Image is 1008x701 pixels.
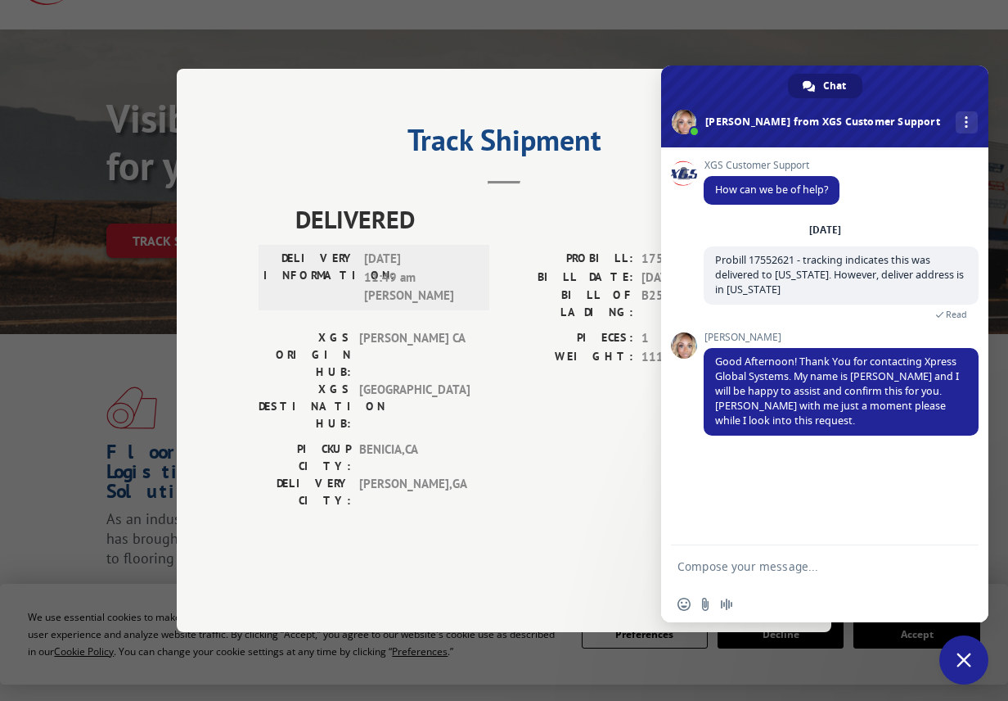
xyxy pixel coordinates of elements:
span: [DATE] 11:49 am [PERSON_NAME] [364,250,475,305]
h2: Track Shipment [259,129,749,160]
a: Close chat [939,635,988,685]
span: Send a file [699,598,712,611]
label: PROBILL: [504,250,633,269]
span: Chat [823,74,846,98]
span: B25818 [641,287,749,321]
span: [PERSON_NAME] , GA [359,475,470,509]
span: BENICIA , CA [359,441,470,475]
span: 111 [641,348,749,367]
span: [DATE] [641,269,749,287]
label: WEIGHT: [504,348,633,367]
div: [DATE] [809,225,841,235]
span: 1 [641,329,749,348]
label: DELIVERY CITY: [259,475,351,509]
a: Chat [788,74,862,98]
span: Read [946,309,967,320]
label: PIECES: [504,329,633,348]
span: Audio message [720,598,733,611]
span: DELIVERED [295,201,749,237]
span: Good Afternoon! Thank You for contacting Xpress Global Systems. My name is [PERSON_NAME] and I wi... [715,355,959,427]
span: Insert an emoji [677,598,691,611]
label: BILL OF LADING: [504,287,633,321]
span: XGS Customer Support [704,160,839,171]
span: How can we be of help? [715,183,828,197]
span: 17552621 [641,250,749,269]
label: XGS DESTINATION HUB: [259,381,351,432]
span: [PERSON_NAME] CA [359,329,470,381]
span: [GEOGRAPHIC_DATA] [359,381,470,432]
span: Probill 17552621 - tracking indicates this was delivered to [US_STATE]. However, deliver address ... [715,253,964,296]
label: DELIVERY INFORMATION: [263,250,356,305]
label: PICKUP CITY: [259,441,351,475]
textarea: Compose your message... [677,545,939,586]
span: [PERSON_NAME] [704,332,979,343]
label: BILL DATE: [504,269,633,287]
label: XGS ORIGIN HUB: [259,329,351,381]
